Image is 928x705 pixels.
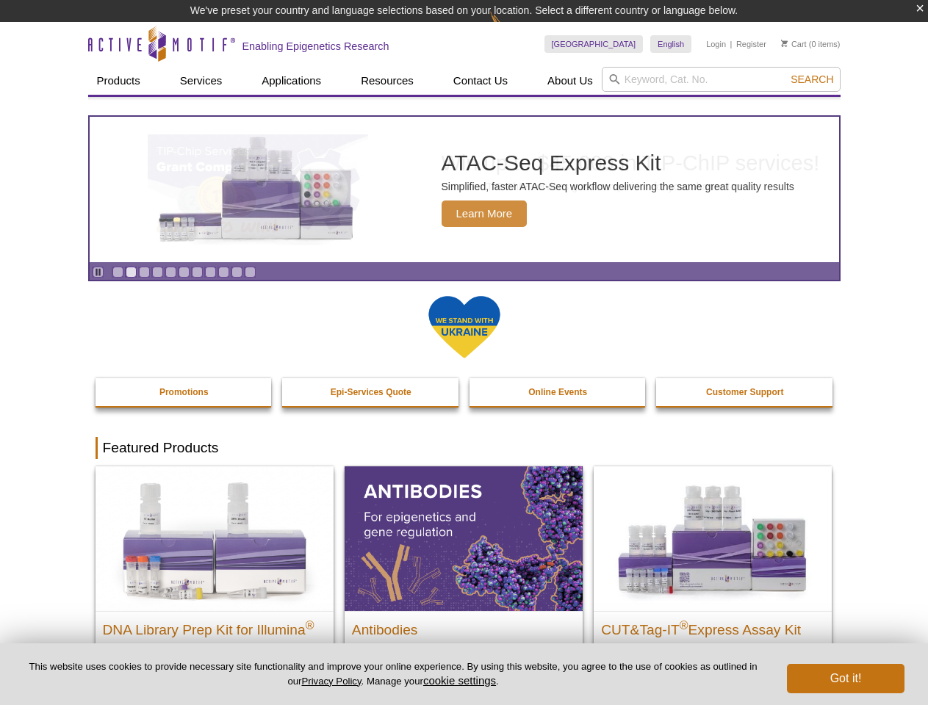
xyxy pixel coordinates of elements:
[445,67,517,95] a: Contact Us
[730,35,733,53] li: |
[231,267,242,278] a: Go to slide 10
[205,267,216,278] a: Go to slide 8
[706,39,726,49] a: Login
[171,67,231,95] a: Services
[96,378,273,406] a: Promotions
[781,35,841,53] li: (0 items)
[594,466,832,689] a: CUT&Tag-IT® Express Assay Kit CUT&Tag-IT®Express Assay Kit Less variable and higher-throughput ge...
[126,267,137,278] a: Go to slide 2
[470,378,647,406] a: Online Events
[791,73,833,85] span: Search
[192,267,203,278] a: Go to slide 7
[139,267,150,278] a: Go to slide 3
[352,615,575,637] h2: Antibodies
[331,387,411,397] strong: Epi-Services Quote
[165,267,176,278] a: Go to slide 5
[90,117,839,262] a: ATAC-Seq Express Kit ATAC-Seq Express Kit Simplified, faster ATAC-Seq workflow delivering the sam...
[601,615,824,637] h2: CUT&Tag-IT Express Assay Kit
[345,466,583,689] a: All Antibodies Antibodies Application-tested antibodies for ChIP, CUT&Tag, and CUT&RUN.
[423,674,496,687] button: cookie settings
[96,437,833,459] h2: Featured Products
[442,152,794,174] h2: ATAC-Seq Express Kit
[680,618,688,631] sup: ®
[253,67,330,95] a: Applications
[96,466,334,704] a: DNA Library Prep Kit for Illumina DNA Library Prep Kit for Illumina® Dual Index NGS Kit for ChIP-...
[306,618,314,631] sup: ®
[706,387,783,397] strong: Customer Support
[93,267,104,278] a: Toggle autoplay
[650,35,691,53] a: English
[544,35,644,53] a: [GEOGRAPHIC_DATA]
[245,267,256,278] a: Go to slide 11
[103,615,326,637] h2: DNA Library Prep Kit for Illumina
[282,378,460,406] a: Epi-Services Quote
[96,466,334,610] img: DNA Library Prep Kit for Illumina
[781,40,788,47] img: Your Cart
[345,466,583,610] img: All Antibodies
[88,67,149,95] a: Products
[594,466,832,610] img: CUT&Tag-IT® Express Assay Kit
[442,200,528,227] span: Learn More
[301,676,361,687] a: Privacy Policy
[656,378,834,406] a: Customer Support
[490,11,529,46] img: Change Here
[528,387,587,397] strong: Online Events
[137,134,379,245] img: ATAC-Seq Express Kit
[90,117,839,262] article: ATAC-Seq Express Kit
[736,39,766,49] a: Register
[786,73,838,86] button: Search
[442,180,794,193] p: Simplified, faster ATAC-Seq workflow delivering the same great quality results
[352,67,422,95] a: Resources
[179,267,190,278] a: Go to slide 6
[242,40,389,53] h2: Enabling Epigenetics Research
[781,39,807,49] a: Cart
[428,294,501,360] img: We Stand With Ukraine
[24,660,763,688] p: This website uses cookies to provide necessary site functionality and improve your online experie...
[112,267,123,278] a: Go to slide 1
[152,267,163,278] a: Go to slide 4
[787,664,904,693] button: Got it!
[539,67,602,95] a: About Us
[159,387,209,397] strong: Promotions
[602,67,841,92] input: Keyword, Cat. No.
[218,267,229,278] a: Go to slide 9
